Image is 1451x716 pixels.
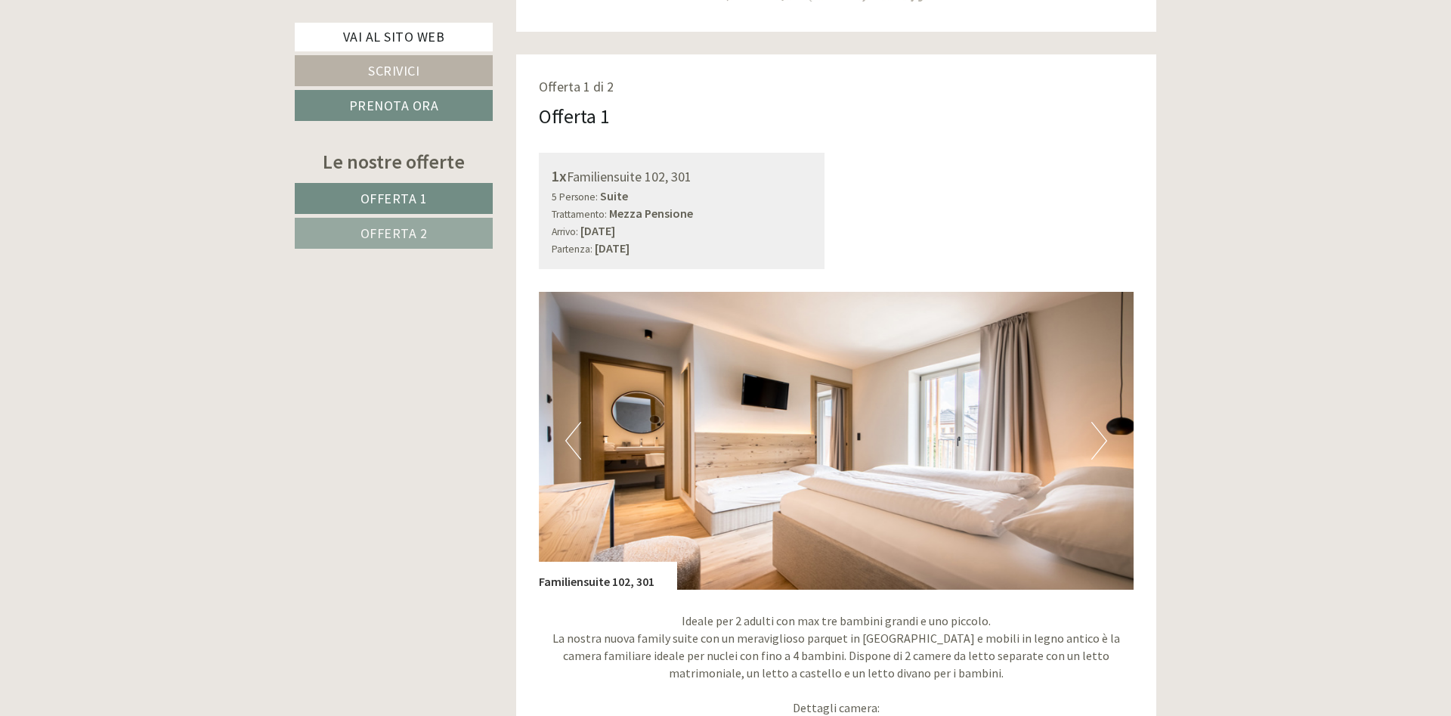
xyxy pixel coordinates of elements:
[539,102,610,130] div: Offerta 1
[23,44,222,56] div: Inso Sonnenheim
[295,90,493,121] a: Prenota ora
[295,147,493,175] div: Le nostre offerte
[600,188,628,203] b: Suite
[23,73,222,84] small: 11:57
[595,240,630,256] b: [DATE]
[11,41,230,87] div: Buon giorno, come possiamo aiutarla?
[580,223,615,238] b: [DATE]
[552,166,567,185] b: 1x
[552,225,578,238] small: Arrivo:
[271,11,325,37] div: [DATE]
[565,422,581,460] button: Previous
[539,562,677,590] div: Familiensuite 102, 301
[1091,422,1107,460] button: Next
[552,208,607,221] small: Trattamento:
[539,292,1134,590] img: image
[552,166,812,188] div: Familiensuite 102, 301
[360,225,428,242] span: Offerta 2
[609,206,693,221] b: Mezza Pensione
[552,243,592,256] small: Partenza:
[539,78,614,95] span: Offerta 1 di 2
[295,55,493,86] a: Scrivici
[552,191,598,203] small: 5 Persone:
[360,190,428,207] span: Offerta 1
[516,394,596,425] button: Invia
[295,23,493,51] a: Vai al sito web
